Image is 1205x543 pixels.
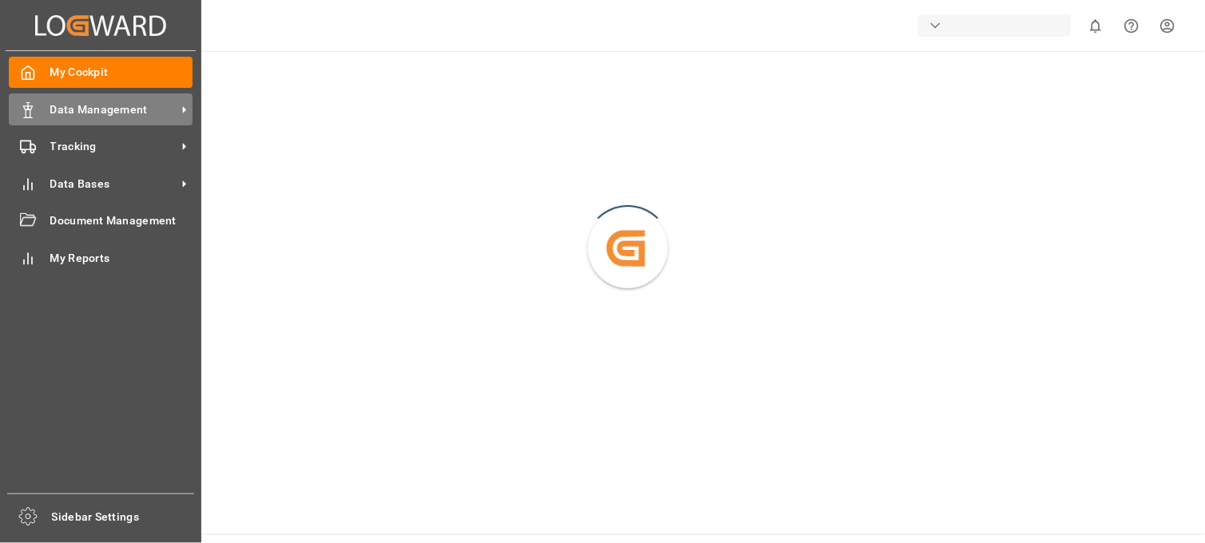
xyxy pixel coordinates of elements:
[50,101,177,118] span: Data Management
[50,176,177,192] span: Data Bases
[50,212,193,229] span: Document Management
[1114,8,1150,44] button: Help Center
[9,57,193,88] a: My Cockpit
[1078,8,1114,44] button: show 0 new notifications
[9,205,193,236] a: Document Management
[50,64,193,81] span: My Cockpit
[52,509,195,525] span: Sidebar Settings
[50,250,193,267] span: My Reports
[50,138,177,155] span: Tracking
[9,242,193,273] a: My Reports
